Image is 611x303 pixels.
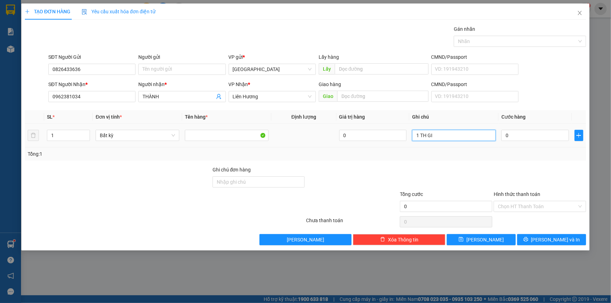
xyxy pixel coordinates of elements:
span: Lấy hàng [319,54,339,60]
span: [PERSON_NAME] và In [531,236,580,244]
span: Đơn vị tính [96,114,122,120]
span: TẠO ĐƠN HÀNG [25,9,70,14]
span: phone [40,26,46,31]
span: Giao [319,91,337,102]
span: printer [523,237,528,242]
span: Giá trị hàng [339,114,365,120]
input: Ghi Chú [412,130,496,141]
b: GỬI : [GEOGRAPHIC_DATA] [3,44,121,55]
label: Hình thức thanh toán [494,191,540,197]
span: plus [25,9,30,14]
span: Xóa Thông tin [388,236,418,244]
input: 0 [339,130,407,141]
div: Tổng: 1 [28,150,236,158]
input: Dọc đường [337,91,429,102]
label: Ghi chú đơn hàng [213,167,251,172]
span: Liên Hương [233,91,312,102]
div: CMND/Passport [431,80,519,88]
b: [PERSON_NAME] [40,5,99,13]
span: Yêu cầu xuất hóa đơn điện tử [82,9,155,14]
span: Tổng cước [400,191,423,197]
li: 02523854854 [3,24,133,33]
div: VP gửi [229,53,316,61]
img: logo.jpg [3,3,38,38]
button: delete [28,130,39,141]
button: deleteXóa Thông tin [353,234,445,245]
span: Cước hàng [501,114,526,120]
span: environment [40,17,46,22]
input: Ghi chú đơn hàng [213,176,305,188]
span: Tên hàng [185,114,208,120]
span: delete [380,237,385,242]
button: save[PERSON_NAME] [447,234,516,245]
span: [PERSON_NAME] [466,236,504,244]
button: [PERSON_NAME] [259,234,352,245]
input: Dọc đường [335,63,429,75]
button: printer[PERSON_NAME] và In [517,234,586,245]
div: SĐT Người Gửi [48,53,136,61]
div: Người nhận [138,80,225,88]
button: plus [575,130,583,141]
div: Người gửi [138,53,225,61]
span: VP Nhận [229,82,248,87]
button: Close [570,3,590,23]
span: Sài Gòn [233,64,312,75]
label: Gán nhãn [454,26,475,32]
div: CMND/Passport [431,53,519,61]
div: SĐT Người Nhận [48,80,136,88]
th: Ghi chú [409,110,499,124]
input: VD: Bàn, Ghế [185,130,269,141]
span: Giao hàng [319,82,341,87]
span: SL [47,114,53,120]
span: user-add [216,94,222,99]
span: plus [575,133,583,138]
li: 01 [PERSON_NAME] [3,15,133,24]
span: Bất kỳ [100,130,175,141]
span: Định lượng [291,114,316,120]
span: [PERSON_NAME] [287,236,324,244]
span: close [577,10,583,16]
img: icon [82,9,87,15]
span: Lấy [319,63,335,75]
span: save [459,237,464,242]
div: Chưa thanh toán [306,217,400,229]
